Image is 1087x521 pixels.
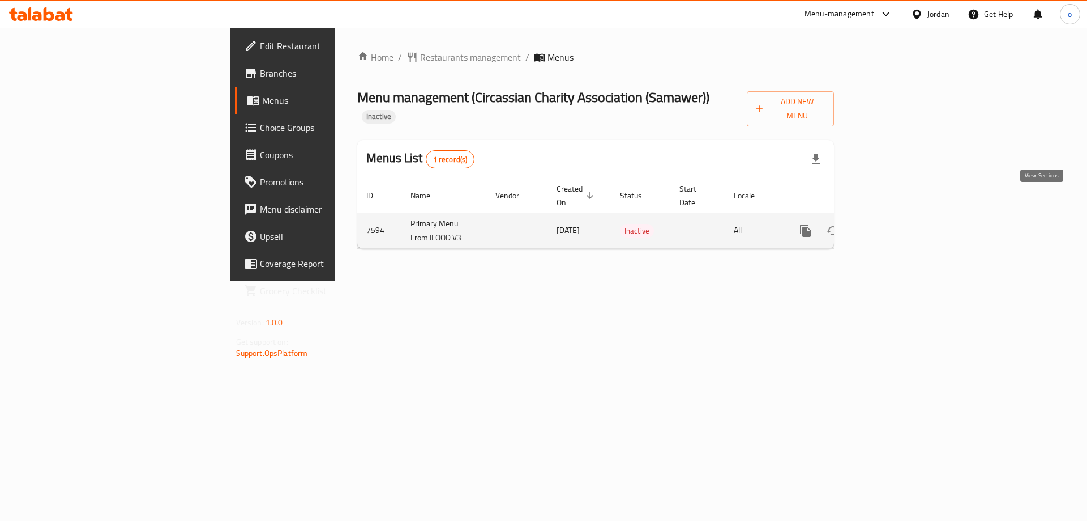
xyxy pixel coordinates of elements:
span: Menu disclaimer [260,202,403,216]
div: Jordan [927,8,949,20]
span: Created On [557,182,597,209]
span: Grocery Checklist [260,284,403,298]
span: [DATE] [557,223,580,238]
span: ID [366,189,388,202]
button: more [792,217,819,244]
div: Export file [802,146,829,173]
td: Primary Menu From IFOOD V3 [401,213,486,248]
span: Coupons [260,148,403,162]
span: Start Date [679,182,711,209]
div: Total records count [426,150,475,168]
td: - [670,213,725,248]
th: Actions [783,179,910,213]
span: Edit Restaurant [260,39,403,53]
span: Name [410,189,445,202]
span: Restaurants management [420,50,521,64]
a: Choice Groups [235,114,412,141]
span: Promotions [260,175,403,189]
button: Change Status [819,217,846,244]
a: Edit Restaurant [235,32,412,60]
li: / [525,50,529,64]
span: Coverage Report [260,257,403,270]
span: o [1068,8,1072,20]
a: Grocery Checklist [235,277,412,304]
h2: Menus List [366,150,474,168]
span: Add New Menu [756,95,825,123]
span: Menus [547,50,574,64]
span: Status [620,189,657,202]
div: Menu-management [804,7,874,21]
span: Branches [260,66,403,80]
span: Version: [236,315,264,330]
td: All [725,213,783,248]
button: Add New Menu [747,91,834,126]
span: Inactive [620,225,654,238]
a: Menu disclaimer [235,196,412,223]
a: Branches [235,60,412,87]
table: enhanced table [357,179,910,249]
a: Coupons [235,141,412,168]
span: Vendor [495,189,534,202]
span: 1.0.0 [266,315,283,330]
span: 1 record(s) [426,154,474,165]
span: Menus [262,94,403,107]
span: Choice Groups [260,121,403,134]
a: Upsell [235,223,412,250]
a: Coverage Report [235,250,412,277]
span: Upsell [260,230,403,243]
a: Restaurants management [406,50,521,64]
nav: breadcrumb [357,50,834,64]
a: Promotions [235,168,412,196]
span: Get support on: [236,334,288,349]
a: Support.OpsPlatform [236,346,308,361]
span: Locale [734,189,769,202]
a: Menus [235,87,412,114]
span: Menu management ( ​Circassian ​Charity ​Association​ (Samawer) ) [357,84,709,110]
